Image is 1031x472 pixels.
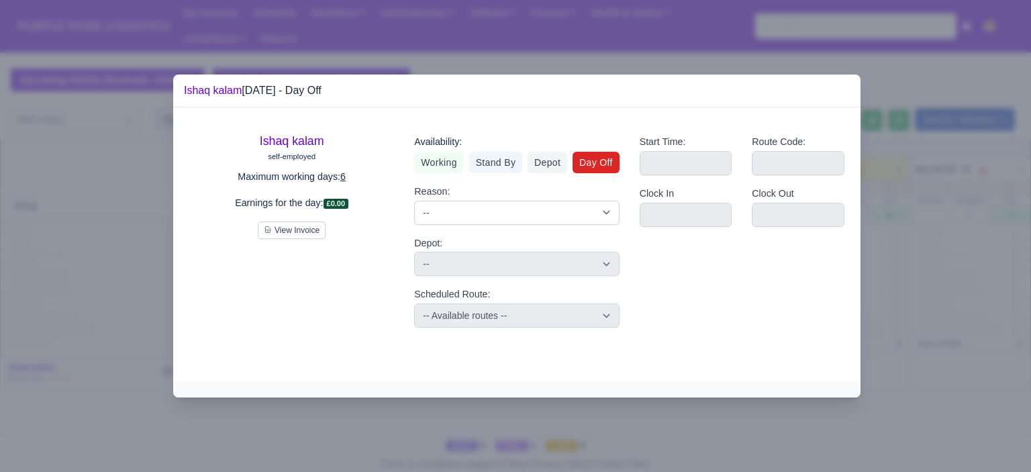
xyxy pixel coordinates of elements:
[528,152,567,173] a: Depot
[640,134,686,150] label: Start Time:
[414,134,619,150] div: Availability:
[268,152,315,160] small: self-employed
[752,134,805,150] label: Route Code:
[752,186,794,201] label: Clock Out
[964,408,1031,472] iframe: Chat Widget
[189,169,394,185] p: Maximum working days:
[184,83,322,99] div: [DATE] - Day Off
[414,236,442,251] label: Depot:
[414,184,450,199] label: Reason:
[414,152,463,173] a: Working
[469,152,522,173] a: Stand By
[573,152,620,173] a: Day Off
[414,287,490,302] label: Scheduled Route:
[324,199,349,209] span: £0.00
[184,85,242,96] a: Ishaq kalam
[260,134,324,148] a: Ishaq kalam
[340,171,346,182] u: 6
[258,222,326,239] button: View Invoice
[189,195,394,211] p: Earnings for the day:
[640,186,674,201] label: Clock In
